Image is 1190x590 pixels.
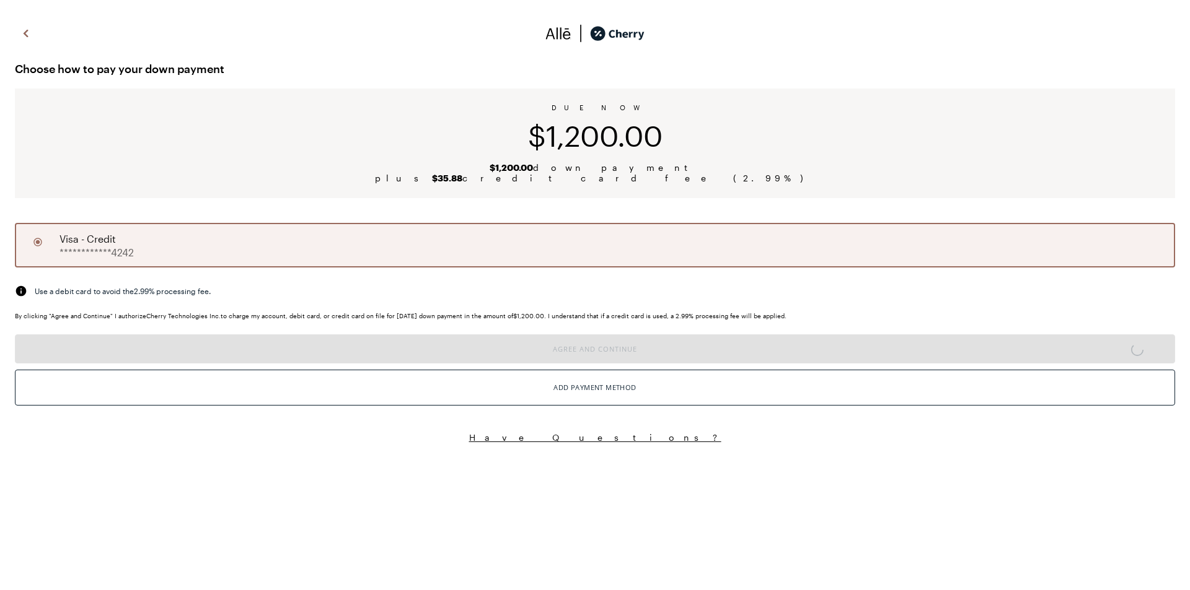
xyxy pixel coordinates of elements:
img: svg%3e [19,24,33,43]
span: Choose how to pay your down payment [15,59,1175,79]
b: $1,200.00 [490,162,533,173]
span: plus credit card fee ( 2.99 %) [375,173,816,183]
b: $35.88 [432,173,462,183]
div: By clicking "Agree and Continue" I authorize Cherry Technologies Inc. to charge my account, debit... [15,312,1175,319]
span: Use a debit card to avoid the 2.99 % processing fee. [35,285,211,297]
img: cherry_black_logo-DrOE_MJI.svg [590,24,645,43]
button: Have Questions? [15,432,1175,443]
span: down payment [490,162,700,173]
span: visa - credit [59,232,116,246]
button: Add Payment Method [15,370,1175,406]
img: svg%3e [571,24,590,43]
button: Agree and Continue [15,334,1175,363]
span: $1,200.00 [528,119,663,152]
span: DUE NOW [552,103,639,111]
img: svg%3e [15,285,27,297]
img: svg%3e [545,24,571,43]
